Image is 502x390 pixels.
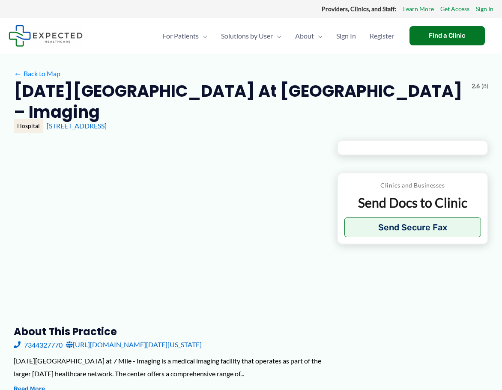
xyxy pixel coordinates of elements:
a: ←Back to Map [14,67,60,80]
a: For PatientsMenu Toggle [156,21,214,51]
nav: Primary Site Navigation [156,21,401,51]
span: ← [14,69,22,77]
span: (8) [481,80,488,92]
span: Register [370,21,394,51]
span: 2.6 [472,80,480,92]
span: For Patients [163,21,199,51]
h3: About this practice [14,325,323,338]
a: Get Access [440,3,469,15]
span: Solutions by User [221,21,273,51]
a: AboutMenu Toggle [288,21,329,51]
h2: [DATE][GEOGRAPHIC_DATA] at [GEOGRAPHIC_DATA] – Imaging [14,80,465,123]
strong: Providers, Clinics, and Staff: [322,5,397,12]
a: Solutions by UserMenu Toggle [214,21,288,51]
button: Send Secure Fax [344,217,481,237]
a: [URL][DOMAIN_NAME][DATE][US_STATE] [66,338,202,351]
a: Find a Clinic [409,26,485,45]
p: Clinics and Businesses [344,180,481,191]
div: [DATE][GEOGRAPHIC_DATA] at 7 Mile - Imaging is a medical imaging facility that operates as part o... [14,354,323,380]
a: Sign In [476,3,493,15]
span: About [295,21,314,51]
span: Menu Toggle [273,21,281,51]
a: Learn More [403,3,434,15]
p: Send Docs to Clinic [344,194,481,211]
span: Menu Toggle [199,21,207,51]
a: Sign In [329,21,363,51]
a: [STREET_ADDRESS] [47,122,107,130]
div: Hospital [14,119,43,133]
a: Register [363,21,401,51]
a: 7344327770 [14,338,63,351]
span: Menu Toggle [314,21,323,51]
img: Expected Healthcare Logo - side, dark font, small [9,25,83,47]
span: Sign In [336,21,356,51]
